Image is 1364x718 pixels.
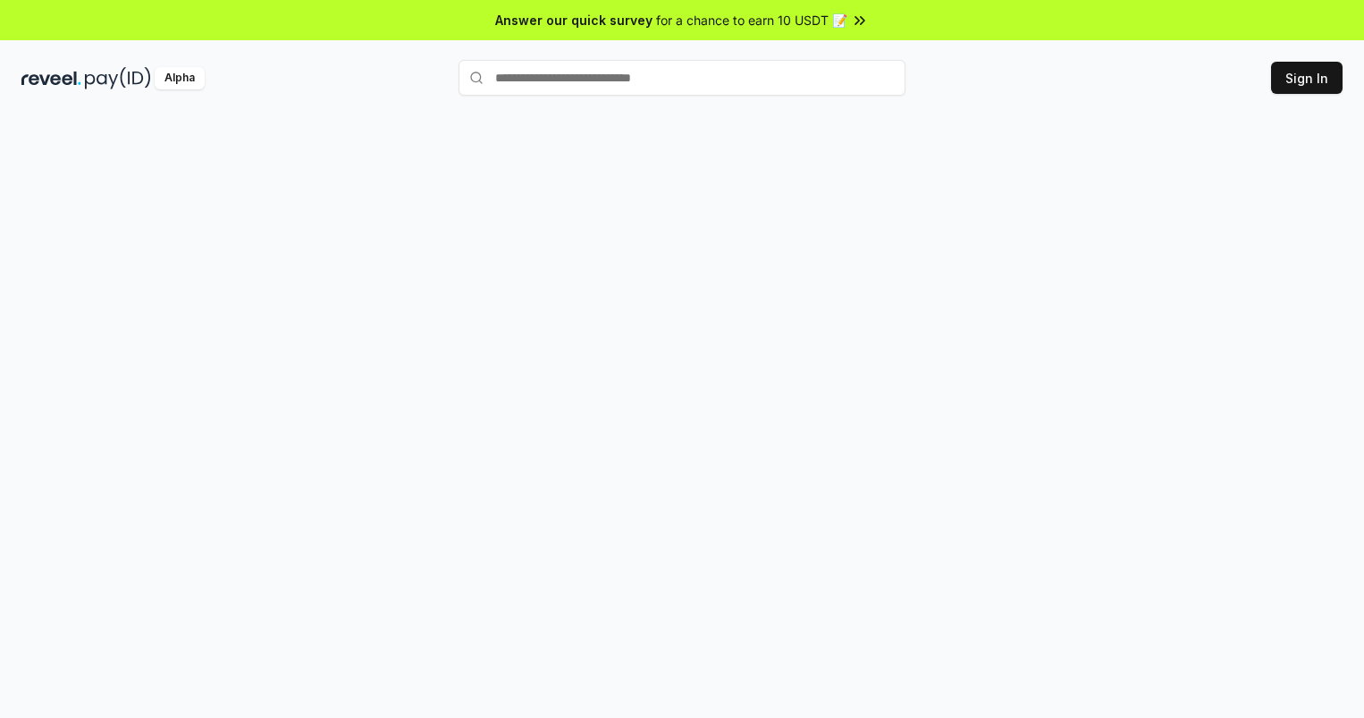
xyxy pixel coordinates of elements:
span: for a chance to earn 10 USDT 📝 [656,11,847,30]
img: pay_id [85,67,151,89]
button: Sign In [1271,62,1343,94]
span: Answer our quick survey [495,11,653,30]
div: Alpha [155,67,205,89]
img: reveel_dark [21,67,81,89]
